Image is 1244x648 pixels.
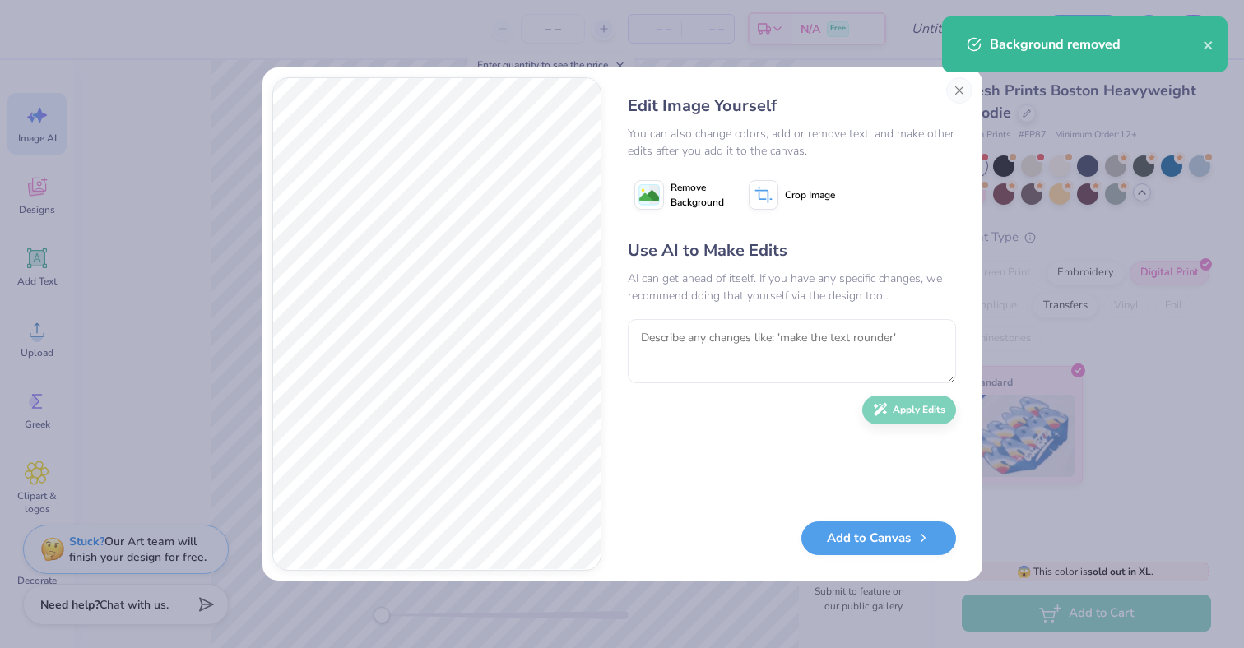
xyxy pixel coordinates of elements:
[628,174,731,215] button: Remove Background
[990,35,1203,54] div: Background removed
[628,94,956,118] div: Edit Image Yourself
[628,270,956,304] div: AI can get ahead of itself. If you have any specific changes, we recommend doing that yourself vi...
[671,180,724,210] span: Remove Background
[742,174,845,215] button: Crop Image
[628,125,956,160] div: You can also change colors, add or remove text, and make other edits after you add it to the canvas.
[946,77,972,104] button: Close
[1203,35,1214,54] button: close
[628,238,956,263] div: Use AI to Make Edits
[801,521,956,555] button: Add to Canvas
[785,187,835,202] span: Crop Image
